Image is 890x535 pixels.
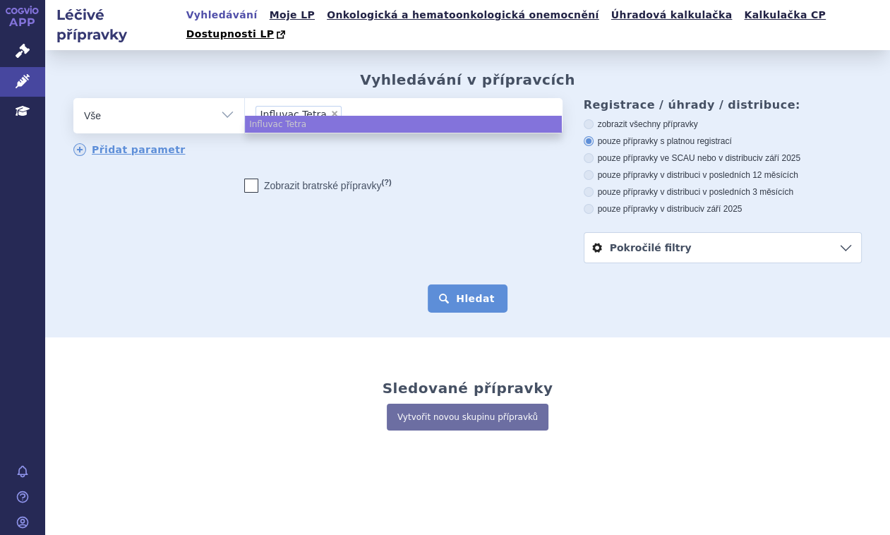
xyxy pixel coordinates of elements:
a: Přidat parametr [73,143,186,156]
a: Vytvořit novou skupinu přípravků [387,404,548,431]
span: Influvac Tetra [260,109,326,119]
abbr: (?) [381,178,391,187]
label: pouze přípravky v distribuci [584,203,862,215]
label: Zobrazit bratrské přípravky [244,179,392,193]
span: × [330,109,339,118]
label: zobrazit všechny přípravky [584,119,862,130]
button: Hledat [428,284,507,313]
a: Moje LP [265,6,319,25]
label: pouze přípravky ve SCAU nebo v distribuci [584,152,862,164]
a: Onkologická a hematoonkologická onemocnění [323,6,603,25]
span: Dostupnosti LP [186,28,275,40]
h3: Registrace / úhrady / distribuce: [584,98,862,112]
label: pouze přípravky v distribuci v posledních 12 měsících [584,169,862,181]
h2: Vyhledávání v přípravcích [360,71,575,88]
a: Úhradová kalkulačka [607,6,737,25]
a: Vyhledávání [182,6,262,25]
label: pouze přípravky s platnou registrací [584,136,862,147]
span: v září 2025 [700,204,742,214]
a: Pokročilé filtry [584,233,861,263]
a: Dostupnosti LP [182,25,293,44]
label: pouze přípravky v distribuci v posledních 3 měsících [584,186,862,198]
a: Kalkulačka CP [740,6,830,25]
h2: Léčivé přípravky [45,5,182,44]
input: Influvac Tetra [346,105,354,123]
h2: Sledované přípravky [383,380,553,397]
span: v září 2025 [759,153,800,163]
